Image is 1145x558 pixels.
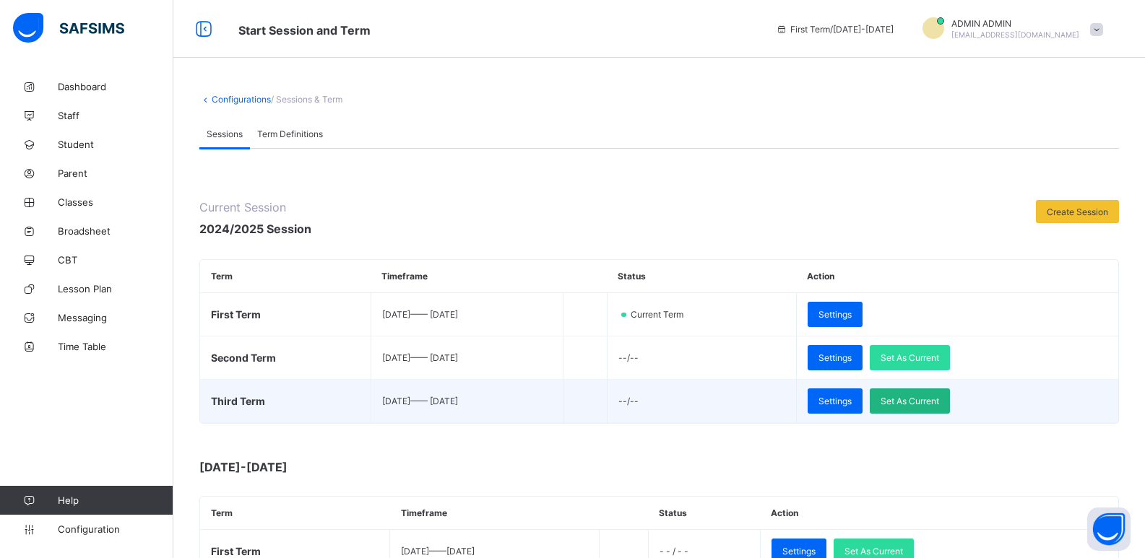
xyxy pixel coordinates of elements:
[818,309,852,320] span: Settings
[760,497,1118,530] th: Action
[199,222,311,236] span: 2024/2025 Session
[58,312,173,323] span: Messaging
[271,94,342,105] span: / Sessions & Term
[1047,206,1108,217] span: Create Session
[238,23,371,38] span: Start Session and Term
[951,18,1079,29] span: ADMIN ADMIN
[818,396,852,406] span: Settings
[257,128,323,139] span: Term Definitions
[199,460,488,474] span: [DATE]-[DATE]
[58,167,173,179] span: Parent
[382,309,458,320] span: [DATE] —— [DATE]
[818,352,852,363] span: Settings
[211,395,265,407] span: Third Term
[58,341,173,352] span: Time Table
[881,352,939,363] span: Set As Current
[200,260,371,293] th: Term
[382,352,458,363] span: [DATE] —— [DATE]
[13,13,124,43] img: safsims
[881,396,939,406] span: Set As Current
[401,546,475,557] span: [DATE] —— [DATE]
[211,545,261,557] span: First Term
[382,396,458,406] span: [DATE] —— [DATE]
[212,94,271,105] a: Configurations
[58,81,173,92] span: Dashboard
[607,336,796,380] td: --/--
[390,497,600,530] th: Timeframe
[371,260,563,293] th: Timeframe
[58,110,173,121] span: Staff
[796,260,1118,293] th: Action
[58,283,173,295] span: Lesson Plan
[844,546,903,557] span: Set As Current
[776,24,894,35] span: session/term information
[58,494,173,506] span: Help
[648,497,760,530] th: Status
[58,523,173,535] span: Configuration
[629,309,692,320] span: Current Term
[607,380,796,423] td: --/--
[199,200,311,214] span: Current Session
[607,260,796,293] th: Status
[58,225,173,237] span: Broadsheet
[660,546,688,557] span: - - / - -
[1087,507,1131,551] button: Open asap
[58,254,173,266] span: CBT
[211,308,261,321] span: First Term
[58,139,173,150] span: Student
[951,30,1079,39] span: [EMAIL_ADDRESS][DOMAIN_NAME]
[58,196,173,208] span: Classes
[200,497,390,530] th: Term
[211,352,276,364] span: Second Term
[908,17,1110,41] div: ADMINADMIN
[207,128,243,139] span: Sessions
[782,546,816,557] span: Settings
